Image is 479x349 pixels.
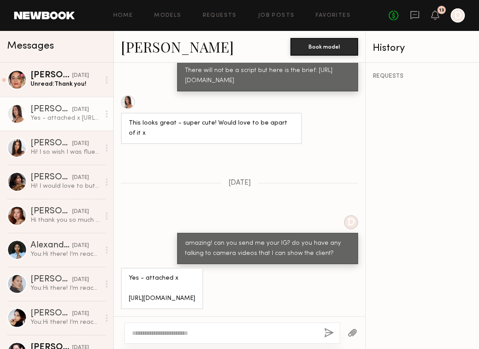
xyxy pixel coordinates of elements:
[316,13,351,19] a: Favorites
[290,42,358,50] a: Book model
[439,8,444,13] div: 13
[31,250,100,258] div: You: Hi there! I’m reaching out to see if you’d be interested in creating a UGC-style GRWM video ...
[31,318,100,326] div: You: Hi there! I’m reaching out to see if you’d be interested in creating a UGC-style GRWM video ...
[72,242,89,250] div: [DATE]
[113,13,133,19] a: Home
[31,241,72,250] div: Alexandria R.
[290,38,358,56] button: Book model
[258,13,295,19] a: Job Posts
[31,182,100,190] div: Hi! I would love to but I actually don’t speak Spanish, I’m Filipina, but if other opportunities ...
[185,239,350,259] div: amazing! can you send me your IG? do you have any talking to camera videos that I can show the cl...
[129,273,195,304] div: Yes - attached x [URL][DOMAIN_NAME]
[31,216,100,224] div: Hi thank you so much for reaching out! I would absolutely love to take part in this to celebrate ...
[72,208,89,216] div: [DATE]
[72,174,89,182] div: [DATE]
[121,37,234,56] a: [PERSON_NAME]
[72,106,89,114] div: [DATE]
[203,13,237,19] a: Requests
[31,71,72,80] div: [PERSON_NAME]
[31,309,72,318] div: [PERSON_NAME]
[72,276,89,284] div: [DATE]
[31,173,72,182] div: [PERSON_NAME]
[451,8,465,23] a: D
[31,284,100,292] div: You: Hi there! I’m reaching out to see if you’d be interested in creating a UGC-style GRWM video ...
[72,72,89,80] div: [DATE]
[228,179,251,187] span: [DATE]
[373,73,472,80] div: REQUESTS
[31,139,72,148] div: [PERSON_NAME]
[31,148,100,156] div: Hi! I so wish I was fluent in Spanish! I’m working on it! I appreciate the offer, thank you so mu...
[185,66,350,86] div: There will not be a script but here is the brief: [URL][DOMAIN_NAME]
[31,114,100,122] div: Yes - attached x [URL][DOMAIN_NAME]
[7,41,54,51] span: Messages
[129,118,294,139] div: This looks great - super cute! Would love to be apart of it x
[31,80,100,88] div: Unread: Thank you!
[373,43,472,53] div: History
[31,275,72,284] div: [PERSON_NAME]
[72,140,89,148] div: [DATE]
[31,105,72,114] div: [PERSON_NAME]
[31,207,72,216] div: [PERSON_NAME]
[72,310,89,318] div: [DATE]
[154,13,181,19] a: Models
